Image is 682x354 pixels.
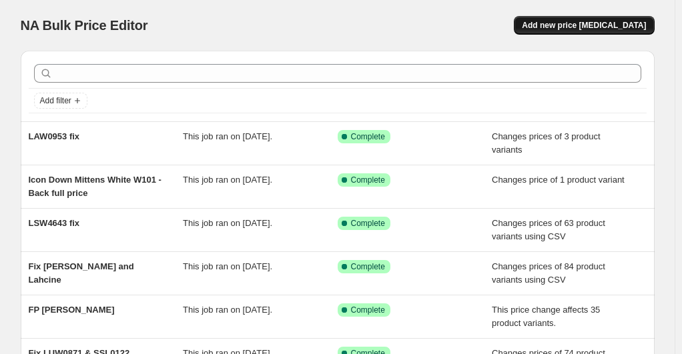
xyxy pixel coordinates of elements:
[29,261,134,285] span: Fix [PERSON_NAME] and Lahcine
[492,218,605,241] span: Changes prices of 63 product variants using CSV
[492,131,601,155] span: Changes prices of 3 product variants
[34,93,87,109] button: Add filter
[351,131,385,142] span: Complete
[492,175,625,185] span: Changes price of 1 product variant
[351,261,385,272] span: Complete
[29,305,115,315] span: FP [PERSON_NAME]
[183,218,272,228] span: This job ran on [DATE].
[40,95,71,106] span: Add filter
[351,218,385,229] span: Complete
[183,305,272,315] span: This job ran on [DATE].
[492,261,605,285] span: Changes prices of 84 product variants using CSV
[183,261,272,271] span: This job ran on [DATE].
[29,175,161,198] span: Icon Down Mittens White W101 - Back full price
[492,305,600,328] span: This price change affects 35 product variants.
[29,218,80,228] span: LSW4643 fix
[183,131,272,141] span: This job ran on [DATE].
[522,20,646,31] span: Add new price [MEDICAL_DATA]
[514,16,654,35] button: Add new price [MEDICAL_DATA]
[351,305,385,315] span: Complete
[29,131,80,141] span: LAW0953 fix
[183,175,272,185] span: This job ran on [DATE].
[351,175,385,185] span: Complete
[21,18,148,33] span: NA Bulk Price Editor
